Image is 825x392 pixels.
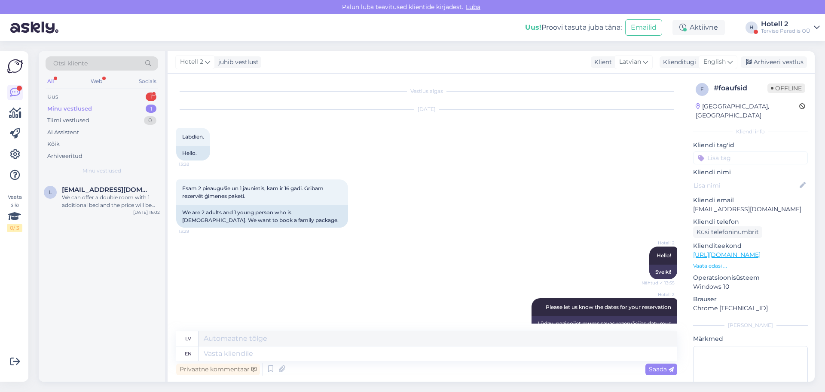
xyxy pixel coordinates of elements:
[179,161,211,167] span: 13:28
[649,265,677,279] div: Sveiki!
[657,252,671,259] span: Hello!
[619,57,641,67] span: Latvian
[179,228,211,235] span: 13:29
[761,28,810,34] div: Tervise Paradiis OÜ
[47,140,60,148] div: Kõik
[47,152,82,161] div: Arhiveeritud
[137,76,158,87] div: Socials
[642,280,675,286] span: Nähtud ✓ 13:55
[693,304,808,313] p: Chrome [TECHNICAL_ID]
[693,196,808,205] p: Kliendi email
[47,116,89,125] div: Tiimi vestlused
[693,128,808,136] div: Kliendi info
[176,205,348,228] div: We are 2 adults and 1 young person who is [DEMOGRAPHIC_DATA]. We want to book a family package.
[693,334,808,343] p: Märkmed
[591,58,612,67] div: Klient
[185,346,192,361] div: en
[144,116,156,125] div: 0
[660,58,696,67] div: Klienditugi
[46,76,55,87] div: All
[696,102,799,120] div: [GEOGRAPHIC_DATA], [GEOGRAPHIC_DATA]
[182,185,325,199] span: Esam 2 pieaugušie un 1 jaunietis, kam ir 16 gadi. Gribam rezervēt ģimenes paketi.
[693,321,808,329] div: [PERSON_NAME]
[62,194,160,209] div: We can offer a double room with 1 additional bed and the price will be 324,00 EUR. With this offe...
[185,331,191,346] div: lv
[7,193,22,232] div: Vaata siia
[693,226,762,238] div: Küsi telefoninumbrit
[700,86,704,93] span: f
[133,209,160,216] div: [DATE] 16:02
[693,295,808,304] p: Brauser
[7,58,23,74] img: Askly Logo
[693,241,808,250] p: Klienditeekond
[761,21,820,34] a: Hotell 2Tervise Paradiis OÜ
[463,3,483,11] span: Luba
[693,251,761,259] a: [URL][DOMAIN_NAME]
[714,83,767,93] div: # foaufsid
[761,21,810,28] div: Hotell 2
[176,105,677,113] div: [DATE]
[525,23,541,31] b: Uus!
[146,93,156,101] div: 1
[82,167,121,175] span: Minu vestlused
[767,83,805,93] span: Offline
[49,189,52,195] span: l
[693,151,808,164] input: Lisa tag
[693,282,808,291] p: Windows 10
[642,240,675,246] span: Hotell 2
[7,224,22,232] div: 0 / 3
[693,168,808,177] p: Kliendi nimi
[182,133,204,140] span: Labdien.
[146,105,156,113] div: 1
[693,262,808,270] p: Vaata edasi ...
[53,59,88,68] span: Otsi kliente
[746,22,758,34] div: H
[741,56,807,68] div: Arhiveeri vestlus
[176,146,210,161] div: Hello.
[532,316,677,331] div: Lūdzu, paziņojiet mums savas rezervācijas datumus
[215,58,259,67] div: juhib vestlust
[693,141,808,150] p: Kliendi tag'id
[649,365,674,373] span: Saada
[546,304,671,310] span: Please let us know the dates for your reservation
[693,273,808,282] p: Operatsioonisüsteem
[694,181,798,190] input: Lisa nimi
[693,217,808,226] p: Kliendi telefon
[47,105,92,113] div: Minu vestlused
[89,76,104,87] div: Web
[180,57,203,67] span: Hotell 2
[176,364,260,375] div: Privaatne kommentaar
[525,22,622,33] div: Proovi tasuta juba täna:
[47,93,58,101] div: Uus
[672,20,725,35] div: Aktiivne
[642,291,675,298] span: Hotell 2
[176,87,677,95] div: Vestlus algas
[62,186,151,194] span: lasma.druva@inbox.lv
[625,19,662,36] button: Emailid
[47,128,79,137] div: AI Assistent
[693,205,808,214] p: [EMAIL_ADDRESS][DOMAIN_NAME]
[703,57,726,67] span: English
